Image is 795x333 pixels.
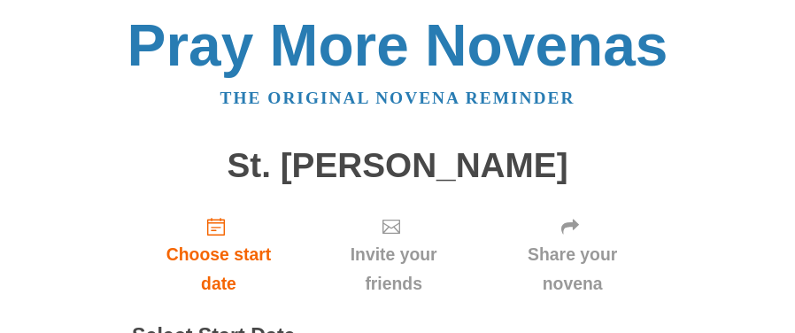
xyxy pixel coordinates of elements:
div: Click "Next" to confirm your start date first. [305,202,482,307]
a: Pray More Novenas [127,12,668,78]
span: Share your novena [499,240,645,298]
span: Choose start date [150,240,288,298]
h1: St. [PERSON_NAME] [132,147,663,185]
span: Invite your friends [323,240,464,298]
div: Click "Next" to confirm your start date first. [482,202,663,307]
a: Choose start date [132,202,305,307]
a: The original novena reminder [220,89,575,107]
